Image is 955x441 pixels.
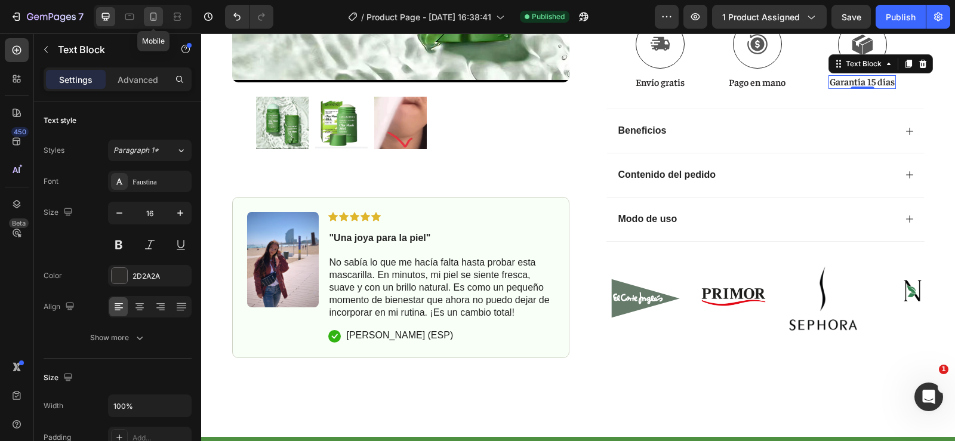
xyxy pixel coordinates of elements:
p: Pago en mano [528,42,584,55]
img: gempages_521928621674202037-3e035d4e-db10-46c1-b6eb-488453412a0d.png [495,227,570,303]
div: Align [44,299,77,315]
img: gempages_521928621674202037-89792aa9-9675-4d93-9734-69e1085583ba.svg [405,227,480,303]
span: Paragraph 1* [113,145,159,156]
span: 1 [939,365,948,374]
button: Paragraph 1* [108,140,192,161]
div: 2D2A2A [133,271,189,282]
div: 450 [11,127,29,137]
button: 7 [5,5,89,29]
button: Save [831,5,871,29]
div: Publish [886,11,916,23]
span: Published [532,11,565,22]
iframe: Design area [201,33,955,441]
div: Show more [90,332,146,344]
p: Modo de uso [417,180,476,192]
div: Styles [44,145,64,156]
input: Auto [109,395,191,417]
span: Save [842,12,861,22]
div: Text style [44,115,76,126]
p: 7 [78,10,84,24]
button: 1 product assigned [712,5,827,29]
span: / [361,11,364,23]
p: Beneficios [417,91,466,104]
div: Text Block [642,25,683,36]
div: Color [44,270,62,281]
p: Settings [59,73,93,86]
div: Rich Text Editor. Editing area: main [627,42,695,55]
strong: Garantía 15 días [629,42,694,54]
img: gempages_521928621674202037-985ac728-ad9f-46eb-8143-64b3523d940a.png [674,227,749,288]
div: Width [44,400,63,411]
div: Faustina [133,177,189,187]
div: Size [44,205,75,221]
img: gempages_521928621674202037-7fc62d0d-ee63-4d2d-8543-ec47526db7d0.webp [584,227,660,303]
p: Advanced [118,73,158,86]
div: Undo/Redo [225,5,273,29]
p: Text Block [58,42,159,57]
div: Font [44,176,58,187]
button: Show more [44,327,192,349]
button: Publish [876,5,926,29]
div: Size [44,370,75,386]
div: Beta [9,218,29,228]
iframe: Intercom live chat [914,383,943,411]
p: Contenido del pedido [417,135,515,148]
span: 1 product assigned [722,11,800,23]
span: Product Page - [DATE] 16:38:41 [366,11,491,23]
p: Envío gratis [435,42,483,55]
